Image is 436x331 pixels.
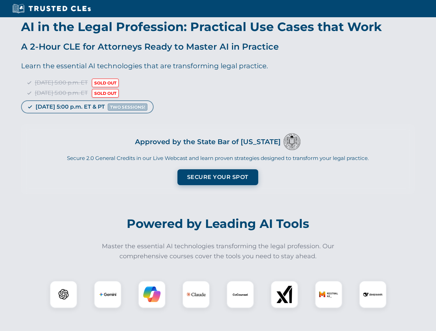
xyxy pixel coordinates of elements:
p: Learn the essential AI technologies that are transforming legal practice. [21,60,415,71]
span: SOLD OUT [92,79,119,87]
img: xAI Logo [276,286,293,303]
p: Master the essential AI technologies transforming the legal profession. Our comprehensive courses... [97,241,339,261]
div: CoCounsel [226,281,254,308]
div: Mistral AI [315,281,342,308]
span: [DATE] 5:00 p.m. ET [35,90,88,96]
img: CoCounsel Logo [232,286,249,303]
img: DeepSeek Logo [363,285,382,304]
h1: AI in the Legal Profession: Practical Use Cases that Work [21,21,415,33]
div: Gemini [94,281,122,308]
div: Claude [182,281,210,308]
img: Claude Logo [186,285,206,304]
h2: Powered by Leading AI Tools [27,212,409,236]
img: Logo [283,133,301,150]
div: Copilot [138,281,166,308]
span: SOLD OUT [92,89,119,98]
p: Secure 2.0 General Credits in our Live Webcast and learn proven strategies designed to transform ... [30,154,406,162]
h3: Approved by the State Bar of [US_STATE] [135,136,281,148]
div: xAI [271,281,298,308]
img: ChatGPT Logo [54,284,74,304]
img: Gemini Logo [99,286,116,303]
button: Secure Your Spot [177,169,258,185]
div: ChatGPT [50,281,77,308]
img: Copilot Logo [143,286,161,303]
div: DeepSeek [359,281,387,308]
span: [DATE] 5:00 p.m. ET [35,79,88,86]
p: A 2-Hour CLE for Attorneys Ready to Master AI in Practice [21,40,415,53]
img: Trusted CLEs [10,3,93,14]
img: Mistral AI Logo [319,285,338,304]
